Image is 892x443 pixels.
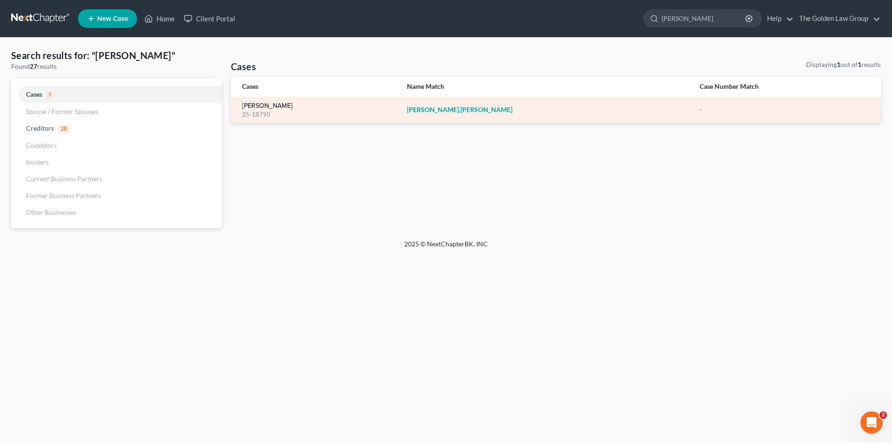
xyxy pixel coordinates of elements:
[11,187,222,204] a: Former Business Partners
[837,60,840,68] strong: 1
[231,77,400,97] th: Cases
[806,60,881,69] div: Displaying out of results
[26,208,76,216] span: Other Businesses
[30,62,37,70] strong: 27
[179,10,240,27] a: Client Portal
[26,175,102,183] span: Current Business Partners
[11,49,222,62] h4: Search results for: "[PERSON_NAME]"
[692,77,881,97] th: Case Number Match
[11,204,222,221] a: Other Businesses
[26,124,54,132] span: Creditors
[97,15,128,22] span: New Case
[140,10,179,27] a: Home
[762,10,794,27] a: Help
[11,137,222,154] a: Codebtors
[26,90,42,98] span: Cases
[858,60,861,68] strong: 1
[181,239,711,256] div: 2025 © NextChapterBK, INC
[46,91,54,99] span: 1
[242,103,293,109] a: [PERSON_NAME]
[231,60,256,73] h4: Cases
[11,171,222,187] a: Current Business Partners
[407,105,685,114] div: ,
[460,106,512,113] em: [PERSON_NAME]
[11,103,222,120] a: Spouse / Former Spouses
[26,192,101,199] span: Former Business Partners
[26,107,98,115] span: Spouse / Former Spouses
[860,411,883,434] iframe: Intercom live chat
[662,10,747,27] input: Search by name...
[11,120,222,137] a: Creditors26
[11,86,222,103] a: Cases1
[407,106,459,113] em: [PERSON_NAME]
[879,411,887,419] span: 2
[794,10,880,27] a: The Golden Law Group
[11,154,222,171] a: Insiders
[58,125,71,133] span: 26
[400,77,692,97] th: Name Match
[11,62,222,71] div: Found results
[242,110,392,119] div: 25-18790
[26,158,49,166] span: Insiders
[26,141,57,149] span: Codebtors
[700,105,870,114] div: -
